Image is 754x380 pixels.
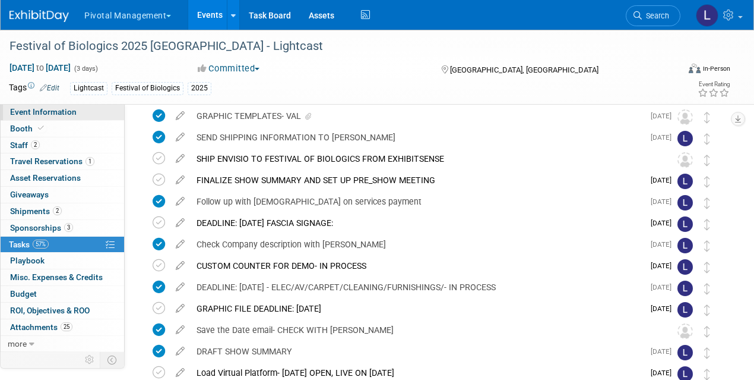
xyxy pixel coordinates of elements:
td: Toggle Event Tabs [100,352,125,368]
div: In-Person [702,64,730,73]
td: Personalize Event Tab Strip [80,352,100,368]
div: Check Company description with [PERSON_NAME] [191,234,644,255]
a: Misc. Expenses & Credits [1,269,124,285]
a: edit [170,111,191,121]
a: edit [170,325,191,335]
span: [DATE] [651,219,677,227]
a: Travel Reservations1 [1,153,124,169]
span: 2 [53,206,62,215]
span: to [34,63,46,73]
a: edit [170,175,191,186]
a: Playbook [1,253,124,269]
div: Festival of Biologics [112,82,183,95]
i: Move task [704,369,710,380]
img: Leslie Pelton [677,131,693,146]
a: edit [170,196,191,207]
img: Leslie Pelton [677,281,693,296]
div: GRAPHIC FILE DEADLINE: [DATE] [191,299,644,319]
div: Lightcast [70,82,107,95]
img: Leslie Pelton [677,302,693,318]
img: Format-Inperson.png [689,64,701,73]
span: Sponsorships [10,223,73,233]
a: edit [170,260,191,271]
i: Move task [704,240,710,252]
a: Search [626,5,680,26]
div: Save the Date email- CHECK WITH [PERSON_NAME] [191,320,654,340]
span: (3 days) [73,65,98,73]
i: Move task [704,304,710,316]
span: [DATE] [651,262,677,270]
a: edit [170,346,191,357]
span: Shipments [10,206,62,216]
span: 25 [61,322,72,331]
a: Edit [40,84,59,92]
span: Misc. Expenses & Credits [10,272,103,282]
a: Tasks57% [1,237,124,253]
span: 1 [85,157,94,166]
div: DEADLINE: [DATE] FASCIA SIGNAGE: [191,213,644,233]
a: Asset Reservations [1,170,124,186]
div: DEADLINE: [DATE] - ELEC/AV/CARPET/CLEANING/FURNISHINGS/- IN PROCESS [191,277,644,297]
img: Leslie Pelton [696,4,718,27]
span: ROI, Objectives & ROO [10,306,90,315]
i: Move task [704,155,710,166]
div: SHIP ENVISIO TO FESTIVAL OF BIOLOGICS FROM EXHIBITSENSE [191,149,654,169]
img: Leslie Pelton [677,238,693,253]
i: Move task [704,283,710,294]
a: Attachments25 [1,319,124,335]
img: Leslie Pelton [677,345,693,360]
img: Leslie Pelton [677,216,693,232]
div: 2025 [188,82,211,95]
span: [GEOGRAPHIC_DATA], [GEOGRAPHIC_DATA] [450,65,598,74]
div: GRAPHIC TEMPLATES- VAL [191,106,644,126]
img: Unassigned [677,152,693,168]
div: DRAFT SHOW SUMMARY [191,341,644,362]
div: FINALIZE SHOW SUMMARY AND SET UP PRE_SHOW MEETING [191,170,644,190]
img: Leslie Pelton [677,174,693,189]
a: edit [170,282,191,293]
a: edit [170,218,191,228]
a: Shipments2 [1,203,124,219]
i: Move task [704,133,710,145]
span: Playbook [10,256,45,265]
a: Budget [1,286,124,302]
i: Move task [704,347,710,359]
span: [DATE] [651,112,677,120]
div: Event Format [625,62,731,80]
span: more [8,339,27,348]
span: [DATE] [651,176,677,184]
span: Tasks [9,240,49,249]
img: Leslie Pelton [677,195,693,211]
a: edit [170,303,191,314]
i: Booth reservation complete [38,125,44,131]
a: Sponsorships3 [1,220,124,236]
div: CUSTOM COUNTER FOR DEMO- IN PROCESS [191,256,644,276]
a: edit [170,132,191,143]
i: Move task [704,219,710,230]
img: Unassigned [677,324,693,339]
img: Leslie Pelton [677,259,693,275]
span: 57% [33,240,49,249]
a: edit [170,239,191,250]
span: [DATE] [DATE] [9,62,71,73]
span: [DATE] [651,133,677,142]
span: [DATE] [651,369,677,377]
span: Event Information [10,107,77,117]
a: Staff2 [1,137,124,153]
span: Attachments [10,322,72,332]
i: Move task [704,176,710,187]
span: Travel Reservations [10,156,94,166]
span: [DATE] [651,283,677,291]
td: Tags [9,81,59,95]
a: Booth [1,121,124,137]
div: Follow up with [DEMOGRAPHIC_DATA] on services payment [191,191,644,212]
a: edit [170,153,191,164]
span: Search [642,11,669,20]
span: Giveaways [10,190,49,199]
img: Unassigned [677,109,693,125]
a: ROI, Objectives & ROO [1,303,124,319]
a: more [1,336,124,352]
span: [DATE] [651,240,677,249]
span: [DATE] [651,197,677,206]
i: Move task [704,197,710,209]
